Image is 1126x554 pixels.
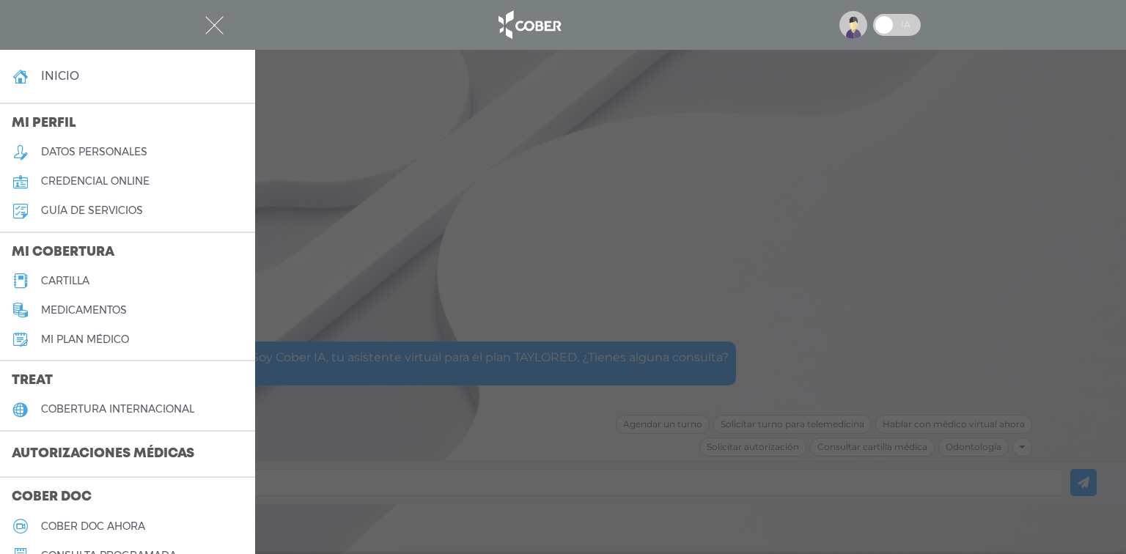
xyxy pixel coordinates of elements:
[41,304,127,317] h5: medicamentos
[41,520,145,533] h5: Cober doc ahora
[41,403,194,415] h5: cobertura internacional
[205,16,224,34] img: Cober_menu-close-white.svg
[41,175,150,188] h5: credencial online
[41,69,79,83] h4: inicio
[839,11,867,39] img: profile-placeholder.svg
[41,333,129,346] h5: Mi plan médico
[41,275,89,287] h5: cartilla
[41,204,143,217] h5: guía de servicios
[41,146,147,158] h5: datos personales
[490,7,567,43] img: logo_cober_home-white.png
